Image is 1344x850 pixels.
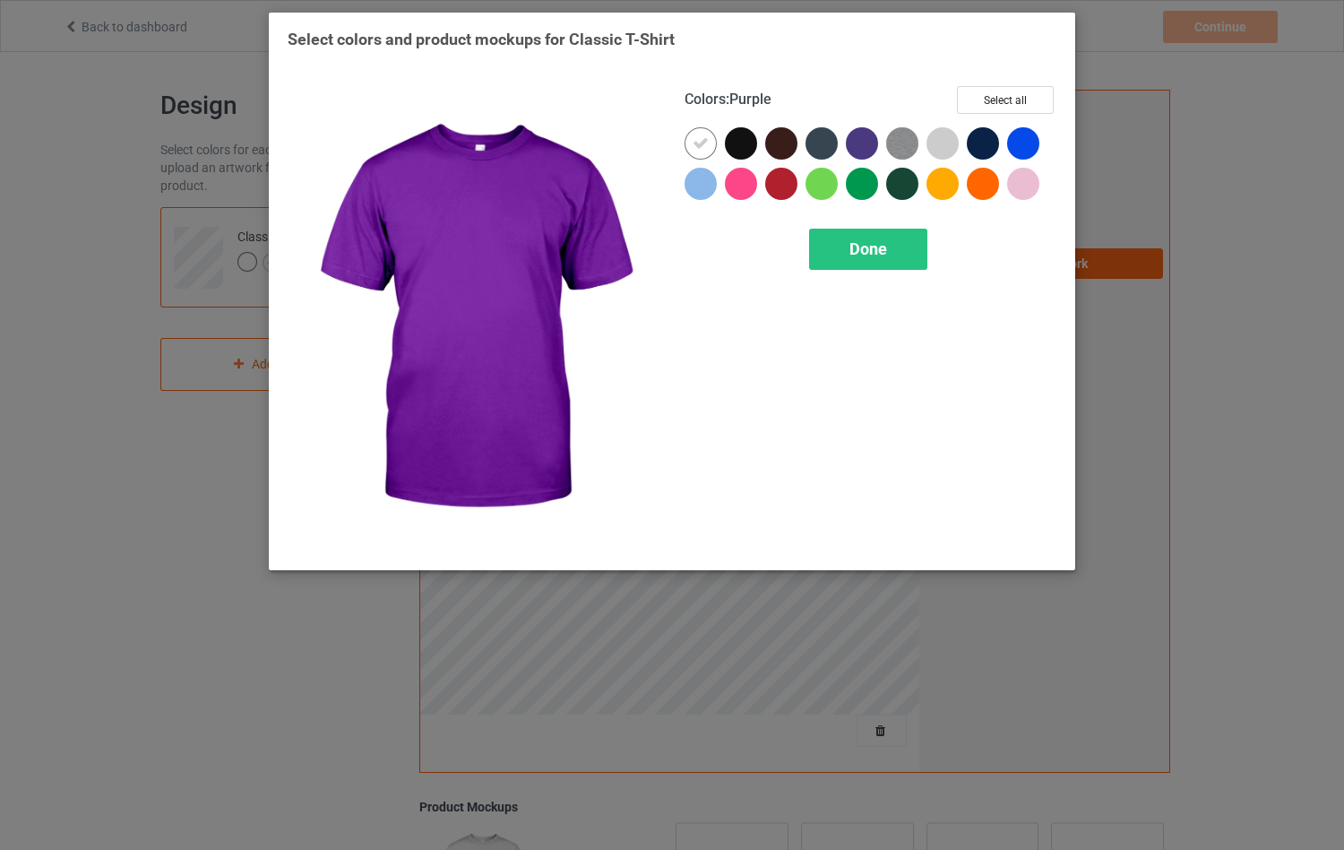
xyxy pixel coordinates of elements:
[729,91,771,108] span: Purple
[849,239,887,258] span: Done
[685,91,771,109] h4: :
[288,30,675,48] span: Select colors and product mockups for Classic T-Shirt
[288,86,659,551] img: regular.jpg
[886,127,918,160] img: heather_texture.png
[957,86,1054,114] button: Select all
[685,91,726,108] span: Colors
